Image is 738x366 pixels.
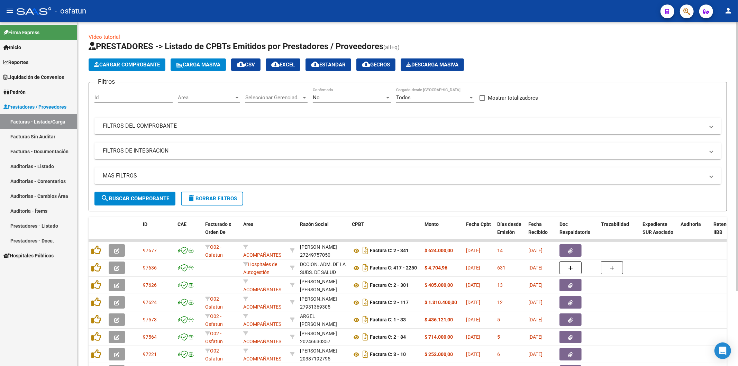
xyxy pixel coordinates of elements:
span: 631 [497,265,505,271]
span: 97624 [143,300,157,305]
span: Seleccionar Gerenciador [245,94,301,101]
button: Descarga Masiva [401,58,464,71]
span: 97221 [143,351,157,357]
datatable-header-cell: Fecha Cpbt [463,217,494,247]
span: Hospitales Públicos [3,252,54,259]
div: ARGEL [PERSON_NAME] [300,312,346,328]
strong: $ 714.000,00 [425,334,453,340]
span: Trazabilidad [601,221,629,227]
datatable-header-cell: Facturado x Orden De [202,217,240,247]
span: Area [243,221,254,227]
span: O02 - Osfatun Propio [205,313,223,335]
span: Inicio [3,44,21,51]
span: ACOMPAÑANTES TERAPEUTICOS [243,313,281,335]
span: 12 [497,300,503,305]
div: 20387192795 [300,347,346,362]
span: ID [143,221,147,227]
span: Expediente SUR Asociado [643,221,673,235]
span: 5 [497,317,500,322]
span: Liquidación de Convenios [3,73,64,81]
span: 14 [497,248,503,253]
span: Gecros [362,62,390,68]
strong: $ 436.121,00 [425,317,453,322]
span: 97636 [143,265,157,271]
span: O02 - Osfatun Propio [205,331,223,352]
span: [DATE] [466,248,480,253]
span: CAE [177,221,186,227]
span: [DATE] [528,300,543,305]
button: Carga Masiva [171,58,226,71]
span: Fecha Cpbt [466,221,491,227]
span: Retencion IIBB [713,221,736,235]
strong: Factura C: 417 - 2250 [370,265,417,271]
mat-icon: cloud_download [362,60,370,68]
span: [DATE] [528,282,543,288]
span: [DATE] [528,248,543,253]
datatable-header-cell: Auditoria [678,217,711,247]
span: [DATE] [466,282,480,288]
div: 20246630357 [300,330,346,344]
h3: Filtros [94,77,118,86]
span: Padrón [3,88,26,96]
mat-panel-title: FILTROS DE INTEGRACION [103,147,704,155]
span: Buscar Comprobante [101,195,169,202]
i: Descargar documento [361,297,370,308]
span: Hospitales de Autogestión [243,262,277,275]
i: Descargar documento [361,349,370,360]
mat-icon: cloud_download [237,60,245,68]
span: (alt+q) [383,44,400,51]
datatable-header-cell: ID [140,217,175,247]
mat-panel-title: FILTROS DEL COMPROBANTE [103,122,704,130]
span: Monto [425,221,439,227]
div: [PERSON_NAME] [300,347,337,355]
div: 30707519378 [300,260,346,275]
span: EXCEL [271,62,295,68]
span: [DATE] [466,351,480,357]
span: Fecha Recibido [528,221,548,235]
span: No [313,94,320,101]
strong: Factura C: 3 - 10 [370,352,406,357]
i: Descargar documento [361,280,370,291]
span: [DATE] [466,265,480,271]
span: [DATE] [466,317,480,322]
span: Area [178,94,234,101]
mat-icon: cloud_download [271,60,280,68]
mat-icon: cloud_download [311,60,319,68]
span: 5 [497,334,500,340]
span: Firma Express [3,29,39,36]
app-download-masive: Descarga masiva de comprobantes (adjuntos) [401,58,464,71]
span: [DATE] [466,334,480,340]
strong: $ 252.000,00 [425,351,453,357]
strong: $ 624.000,00 [425,248,453,253]
button: Gecros [356,58,395,71]
span: ACOMPAÑANTES TERAPEUTICOS [243,244,281,266]
mat-icon: search [101,194,109,202]
button: Cargar Comprobante [89,58,165,71]
datatable-header-cell: Expediente SUR Asociado [640,217,678,247]
span: CSV [237,62,255,68]
span: [DATE] [528,351,543,357]
datatable-header-cell: Trazabilidad [598,217,640,247]
span: O02 - Osfatun Propio [205,296,223,318]
span: Auditoria [681,221,701,227]
div: [PERSON_NAME] [300,330,337,338]
span: Cargar Comprobante [94,62,160,68]
span: ACOMPAÑANTES TERAPEUTICOS [243,279,281,300]
button: CSV [231,58,261,71]
span: Descarga Masiva [406,62,458,68]
span: 97677 [143,248,157,253]
i: Descargar documento [361,245,370,256]
span: [DATE] [528,317,543,322]
span: Razón Social [300,221,329,227]
strong: $ 1.310.400,00 [425,300,457,305]
strong: Factura C: 1 - 33 [370,317,406,323]
span: O02 - Osfatun Propio [205,244,223,266]
div: 27931369305 [300,295,346,310]
mat-icon: person [724,7,732,15]
button: Borrar Filtros [181,192,243,205]
strong: Factura C: 2 - 84 [370,335,406,340]
div: DCCION. ADM. DE LA SUBS. DE SALUD PCIA. DE NEUQUEN [300,260,346,284]
div: 27249757050 [300,243,346,258]
span: Prestadores / Proveedores [3,103,66,111]
span: 97564 [143,334,157,340]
